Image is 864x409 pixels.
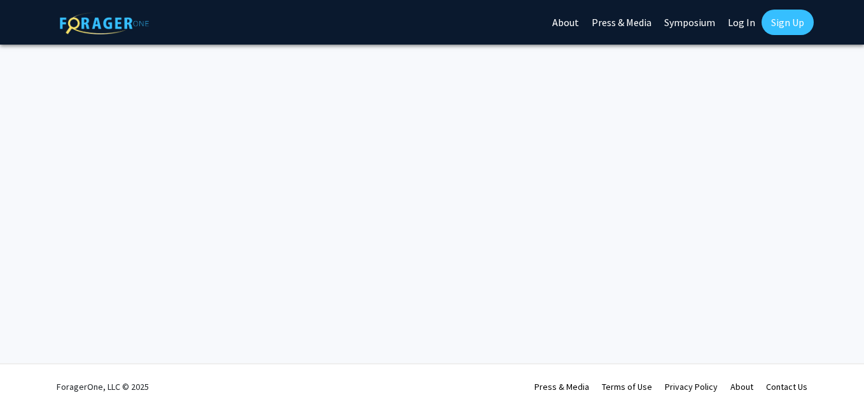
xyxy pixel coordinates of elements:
[534,381,589,392] a: Press & Media
[730,381,753,392] a: About
[57,364,149,409] div: ForagerOne, LLC © 2025
[762,10,814,35] a: Sign Up
[602,381,652,392] a: Terms of Use
[665,381,718,392] a: Privacy Policy
[60,12,149,34] img: ForagerOne Logo
[766,381,807,392] a: Contact Us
